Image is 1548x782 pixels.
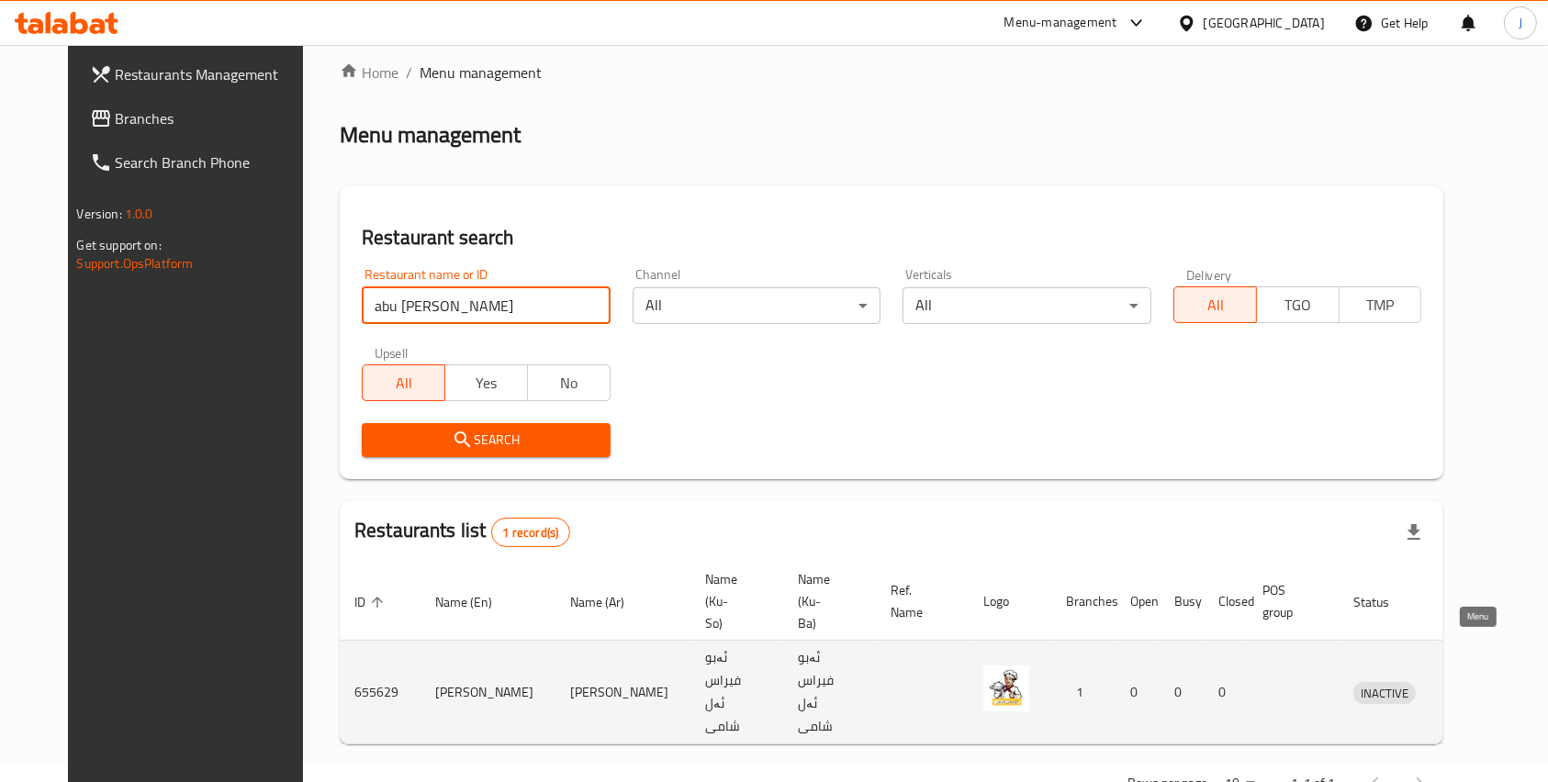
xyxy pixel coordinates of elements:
[555,641,690,744] td: [PERSON_NAME]
[1204,563,1248,641] th: Closed
[633,287,881,324] div: All
[116,151,312,173] span: Search Branch Phone
[116,107,312,129] span: Branches
[75,52,327,96] a: Restaurants Management
[77,202,122,226] span: Version:
[1347,292,1415,318] span: TMP
[903,287,1151,324] div: All
[1339,286,1422,323] button: TMP
[354,517,570,547] h2: Restaurants list
[492,524,570,542] span: 1 record(s)
[340,61,1443,84] nav: breadcrumb
[1353,682,1416,704] div: INACTIVE
[362,423,611,457] button: Search
[1186,268,1232,281] label: Delivery
[1264,292,1332,318] span: TGO
[362,224,1421,251] h2: Restaurant search
[798,568,854,634] span: Name (Ku-Ba)
[77,233,162,257] span: Get support on:
[1204,641,1248,744] td: 0
[1256,286,1340,323] button: TGO
[1353,591,1413,613] span: Status
[340,563,1501,744] table: enhanced table
[370,370,438,397] span: All
[891,579,947,623] span: Ref. Name
[705,568,761,634] span: Name (Ku-So)
[535,370,603,397] span: No
[1353,683,1416,704] span: INACTIVE
[783,641,876,744] td: ئەبو فیراس ئەل شامی
[116,63,312,85] span: Restaurants Management
[983,665,1029,711] img: Abu Firas Alshami
[1173,286,1257,323] button: All
[75,96,327,140] a: Branches
[340,641,421,744] td: 655629
[491,518,571,547] div: Total records count
[690,641,783,744] td: ئەبو فیراس ئەل شامی
[1116,563,1160,641] th: Open
[375,346,409,359] label: Upsell
[340,61,398,84] a: Home
[1438,563,1501,641] th: Action
[406,61,412,84] li: /
[444,364,528,401] button: Yes
[1262,579,1317,623] span: POS group
[1204,13,1325,33] div: [GEOGRAPHIC_DATA]
[1182,292,1250,318] span: All
[362,287,611,324] input: Search for restaurant name or ID..
[1160,641,1204,744] td: 0
[1392,510,1436,554] div: Export file
[77,251,194,275] a: Support.OpsPlatform
[1051,563,1116,641] th: Branches
[376,429,596,452] span: Search
[354,591,389,613] span: ID
[527,364,611,401] button: No
[1051,641,1116,744] td: 1
[570,591,648,613] span: Name (Ar)
[1160,563,1204,641] th: Busy
[125,202,153,226] span: 1.0.0
[340,120,521,150] h2: Menu management
[1519,13,1522,33] span: J
[1004,12,1117,34] div: Menu-management
[362,364,445,401] button: All
[1116,641,1160,744] td: 0
[75,140,327,184] a: Search Branch Phone
[435,591,516,613] span: Name (En)
[420,61,542,84] span: Menu management
[421,641,555,744] td: [PERSON_NAME]
[969,563,1051,641] th: Logo
[453,370,521,397] span: Yes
